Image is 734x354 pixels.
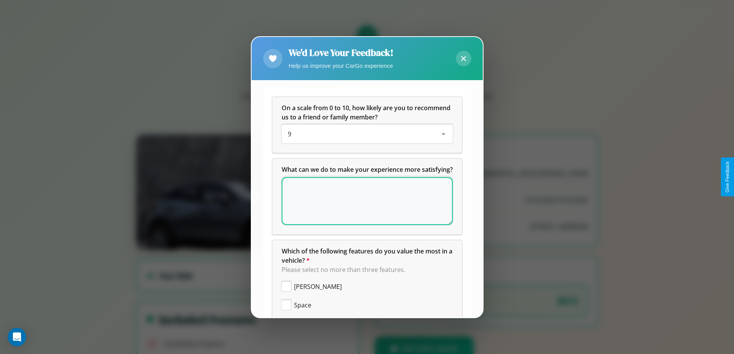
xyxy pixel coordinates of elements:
[725,161,730,193] div: Give Feedback
[289,46,393,59] h2: We'd Love Your Feedback!
[282,125,453,143] div: On a scale from 0 to 10, how likely are you to recommend us to a friend or family member?
[282,104,452,121] span: On a scale from 0 to 10, how likely are you to recommend us to a friend or family member?
[282,165,453,174] span: What can we do to make your experience more satisfying?
[282,265,405,274] span: Please select no more than three features.
[282,247,454,265] span: Which of the following features do you value the most in a vehicle?
[288,130,291,138] span: 9
[272,97,462,153] div: On a scale from 0 to 10, how likely are you to recommend us to a friend or family member?
[294,300,311,310] span: Space
[294,282,342,291] span: [PERSON_NAME]
[282,103,453,122] h5: On a scale from 0 to 10, how likely are you to recommend us to a friend or family member?
[289,60,393,71] p: Help us improve your CarGo experience
[8,328,26,346] div: Open Intercom Messenger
